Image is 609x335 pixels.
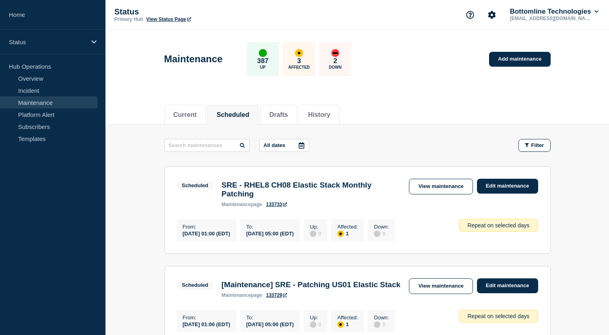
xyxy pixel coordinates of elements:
p: Affected : [337,315,358,321]
div: [DATE] 05:00 (EDT) [246,230,294,237]
p: To : [246,315,294,321]
p: From : [183,315,230,321]
div: disabled [310,231,316,237]
span: Filter [531,142,544,148]
button: Bottomline Technologies [508,8,600,16]
p: page [221,202,262,207]
div: affected [337,321,344,328]
button: Account settings [483,6,500,23]
div: 0 [310,321,321,328]
p: 3 [297,57,301,65]
p: 2 [333,57,337,65]
p: Down : [374,315,389,321]
div: Repeat on selected days [459,219,538,232]
a: View maintenance [409,179,473,194]
p: Status [9,39,86,45]
button: History [308,111,330,118]
p: Primary Hub [114,16,143,22]
div: 1 [337,321,358,328]
a: Edit maintenance [477,179,538,194]
div: 1 [337,230,358,237]
button: Drafts [269,111,288,118]
div: Scheduled [182,182,209,188]
div: Repeat on selected days [459,310,538,323]
div: 0 [374,230,389,237]
div: Scheduled [182,282,209,288]
span: maintenance [221,292,251,298]
p: Down : [374,224,389,230]
button: Filter [518,139,551,152]
button: Support [462,6,479,23]
a: Edit maintenance [477,278,538,293]
p: [EMAIL_ADDRESS][DOMAIN_NAME] [508,16,592,21]
p: From : [183,224,230,230]
p: All dates [264,142,285,148]
p: Up : [310,224,321,230]
h1: Maintenance [164,53,223,65]
button: Current [173,111,197,118]
p: Up [260,65,266,69]
button: Scheduled [217,111,249,118]
a: View maintenance [409,278,473,294]
a: 133729 [266,292,287,298]
div: [DATE] 01:00 (EDT) [183,321,230,327]
div: up [259,49,267,57]
p: Affected : [337,224,358,230]
p: Affected [288,65,310,69]
button: All dates [259,139,309,152]
span: maintenance [221,202,251,207]
input: Search maintenances [164,139,250,152]
div: [DATE] 01:00 (EDT) [183,230,230,237]
div: down [331,49,339,57]
a: Add maintenance [489,52,550,67]
p: Up : [310,315,321,321]
p: To : [246,224,294,230]
div: disabled [374,231,380,237]
div: disabled [374,321,380,328]
div: affected [337,231,344,237]
a: 133733 [266,202,287,207]
p: page [221,292,262,298]
a: View Status Page [146,16,191,22]
h3: SRE - RHEL8 CH08 Elastic Stack Monthly Patching [221,181,401,198]
div: [DATE] 05:00 (EDT) [246,321,294,327]
div: disabled [310,321,316,328]
div: 0 [310,230,321,237]
h3: [Maintenance] SRE - Patching US01 Elastic Stack [221,280,400,289]
div: 0 [374,321,389,328]
p: Down [329,65,342,69]
p: 387 [257,57,268,65]
p: Status [114,7,275,16]
div: affected [295,49,303,57]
